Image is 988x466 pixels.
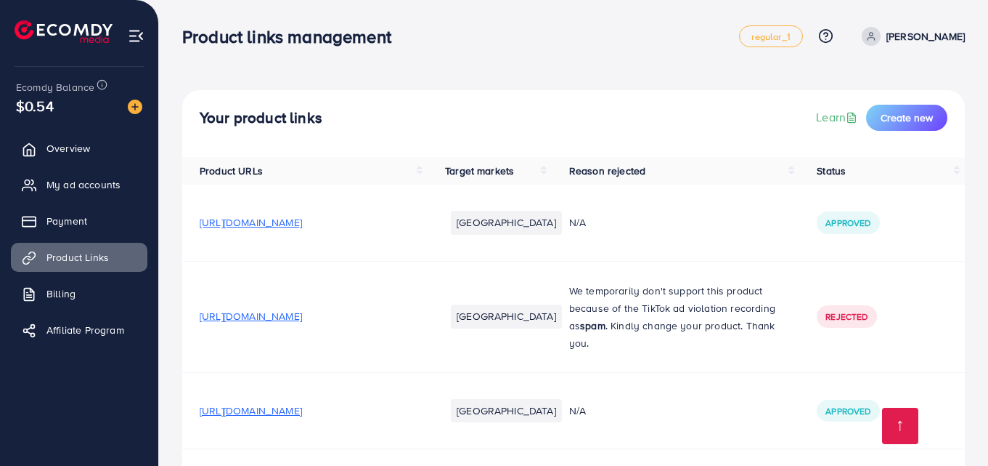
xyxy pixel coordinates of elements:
[46,177,121,192] span: My ad accounts
[128,100,142,114] img: image
[751,32,790,41] span: regular_1
[825,310,867,323] span: Rejected
[451,211,562,234] li: [GEOGRAPHIC_DATA]
[881,111,933,125] span: Create new
[825,405,870,417] span: Approved
[200,164,263,178] span: Product URLs
[825,217,870,229] span: Approved
[46,214,87,228] span: Payment
[200,215,302,230] span: [URL][DOMAIN_NAME]
[46,323,124,337] span: Affiliate Program
[445,164,514,178] span: Target markets
[11,243,147,272] a: Product Links
[200,403,302,418] span: [URL][DOMAIN_NAME]
[182,26,403,47] h3: Product links management
[11,316,147,345] a: Affiliate Program
[569,282,783,352] p: We temporarily don't support this product because of the TikTok ad violation recording as . Kindl...
[886,28,965,45] p: [PERSON_NAME]
[11,206,147,236] a: Payment
[580,318,605,333] strong: spam
[926,401,977,455] iframe: Chat
[11,134,147,163] a: Overview
[569,164,645,178] span: Reason rejected
[856,27,965,46] a: [PERSON_NAME]
[739,25,802,47] a: regular_1
[11,170,147,199] a: My ad accounts
[451,305,562,328] li: [GEOGRAPHIC_DATA]
[569,403,586,418] span: N/A
[11,279,147,308] a: Billing
[46,250,109,265] span: Product Links
[816,109,860,126] a: Learn
[16,80,94,95] span: Ecomdy Balance
[817,164,846,178] span: Status
[16,95,54,116] span: $0.54
[866,105,947,131] button: Create new
[200,109,322,127] h4: Your product links
[46,141,90,156] span: Overview
[569,215,586,230] span: N/A
[15,20,113,43] img: logo
[128,28,144,44] img: menu
[46,286,75,301] span: Billing
[451,399,562,422] li: [GEOGRAPHIC_DATA]
[200,309,302,324] span: [URL][DOMAIN_NAME]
